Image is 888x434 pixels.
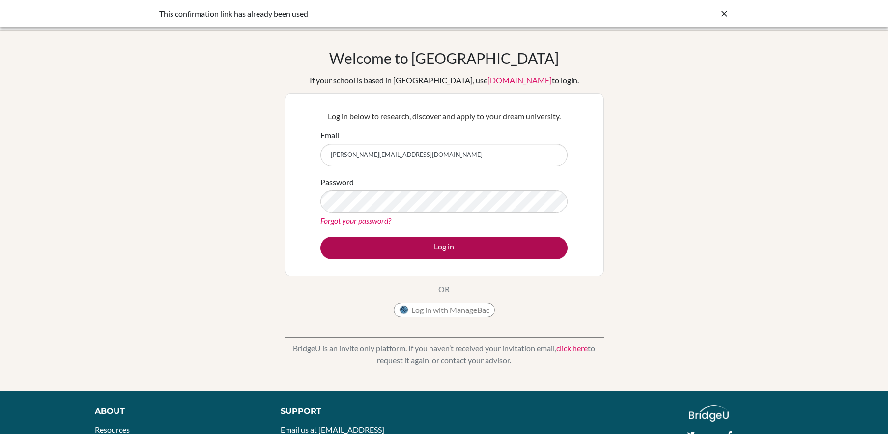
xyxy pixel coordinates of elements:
[281,405,433,417] div: Support
[159,8,582,20] div: This confirmation link has already been used
[320,237,568,259] button: Log in
[320,129,339,141] label: Email
[438,283,450,295] p: OR
[310,74,579,86] div: If your school is based in [GEOGRAPHIC_DATA], use to login.
[320,216,391,225] a: Forgot your password?
[95,425,130,434] a: Resources
[487,75,552,85] a: [DOMAIN_NAME]
[689,405,729,422] img: logo_white@2x-f4f0deed5e89b7ecb1c2cc34c3e3d731f90f0f143d5ea2071677605dd97b5244.png
[320,176,354,188] label: Password
[329,49,559,67] h1: Welcome to [GEOGRAPHIC_DATA]
[95,405,258,417] div: About
[285,342,604,366] p: BridgeU is an invite only platform. If you haven’t received your invitation email, to request it ...
[556,343,588,353] a: click here
[394,303,495,317] button: Log in with ManageBac
[320,110,568,122] p: Log in below to research, discover and apply to your dream university.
